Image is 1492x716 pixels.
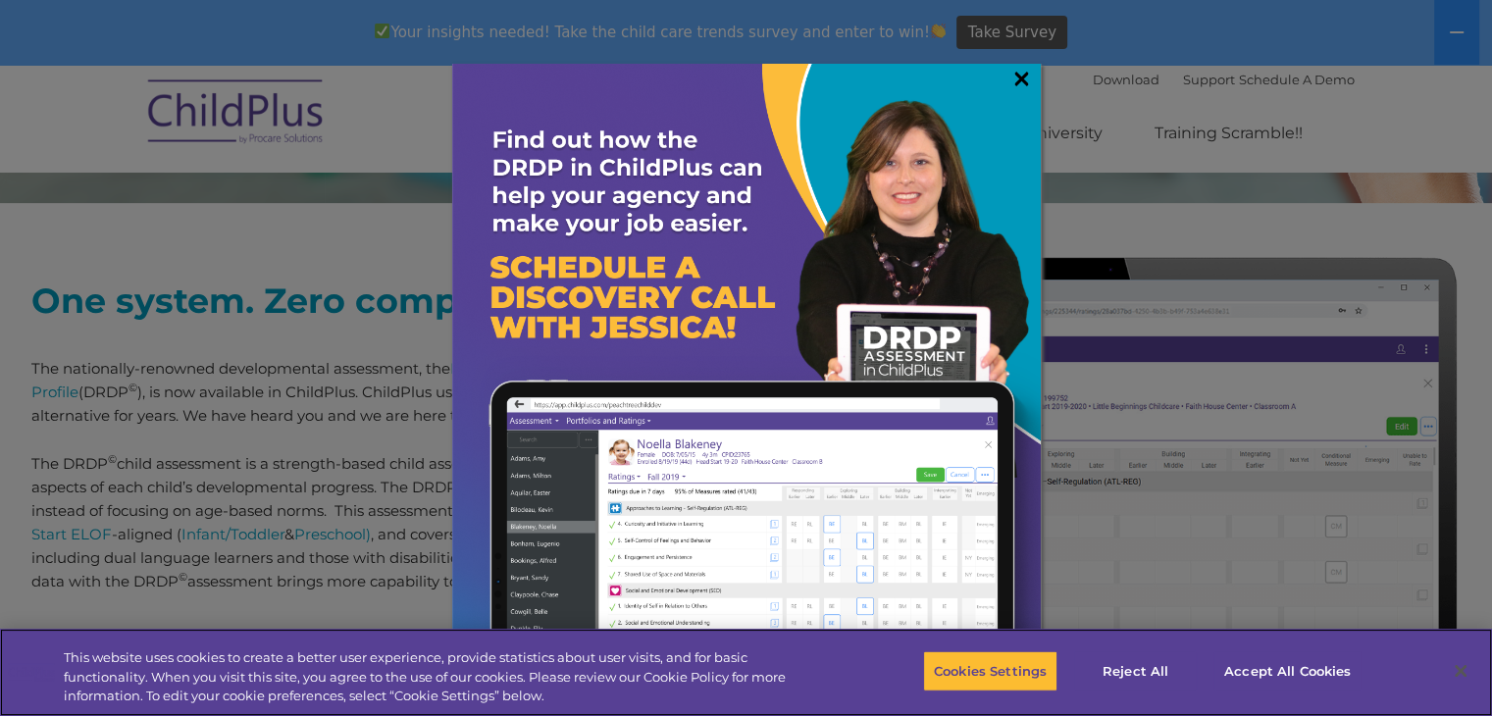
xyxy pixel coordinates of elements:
div: This website uses cookies to create a better user experience, provide statistics about user visit... [64,648,821,706]
button: Close [1439,649,1482,692]
button: Cookies Settings [923,650,1057,691]
button: Accept All Cookies [1213,650,1362,691]
a: × [1010,69,1033,88]
button: Reject All [1074,650,1197,691]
